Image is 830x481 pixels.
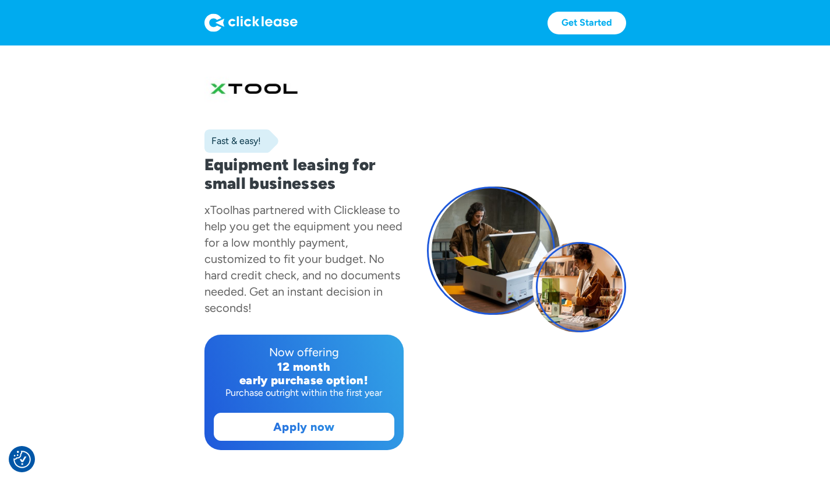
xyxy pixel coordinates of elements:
[214,360,394,374] div: 12 month
[214,344,394,360] div: Now offering
[204,203,402,315] div: has partnered with Clicklease to help you get the equipment you need for a low monthly payment, c...
[204,135,261,147] div: Fast & easy!
[204,155,404,192] h1: Equipment leasing for small businesses
[204,203,232,217] div: xTool
[214,413,394,440] a: Apply now
[13,451,31,468] img: Revisit consent button
[214,387,394,399] div: Purchase outright within the first year
[548,12,626,34] a: Get Started
[214,374,394,387] div: early purchase option!
[204,13,298,32] img: Logo
[13,451,31,468] button: Consent Preferences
